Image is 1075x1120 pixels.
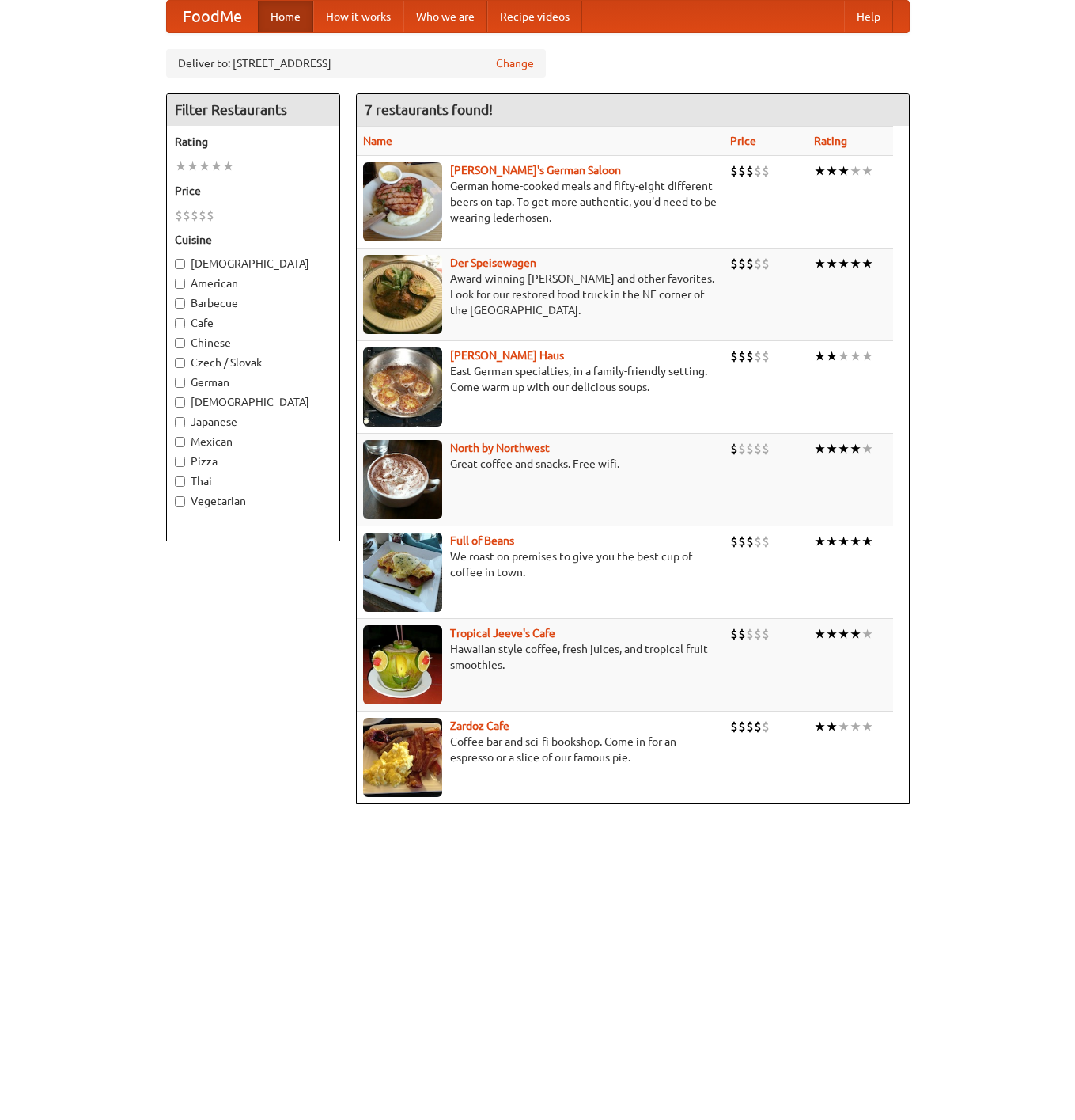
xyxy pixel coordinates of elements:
a: Help [844,1,893,32]
input: Pizza [175,457,185,467]
img: jeeves.jpg [363,625,442,704]
label: Czech / Slovak [175,355,331,370]
li: ★ [850,162,861,180]
li: $ [730,625,738,643]
li: ★ [187,158,199,175]
li: ★ [838,625,850,643]
a: Recipe videos [487,1,582,32]
li: $ [730,347,738,365]
input: Chinese [175,338,185,348]
input: [DEMOGRAPHIC_DATA] [175,397,185,408]
a: Who we are [403,1,487,32]
a: Change [496,55,534,71]
li: $ [762,625,770,643]
li: ★ [850,625,861,643]
input: Mexican [175,437,185,447]
a: Home [258,1,313,32]
a: Name [363,135,392,147]
li: ★ [850,533,861,550]
a: Tropical Jeeve's Cafe [450,627,555,640]
label: Barbecue [175,295,331,311]
li: $ [730,255,738,272]
a: Rating [814,135,847,147]
li: ★ [861,255,873,272]
a: [PERSON_NAME]'s German Saloon [450,164,621,177]
li: ★ [850,255,861,272]
li: ★ [175,158,187,175]
li: $ [754,255,762,272]
li: ★ [826,718,838,735]
h5: Cuisine [175,232,331,248]
li: $ [754,440,762,457]
p: Hawaiian style coffee, fresh juices, and tropical fruit smoothies. [363,641,717,673]
li: $ [730,162,738,180]
a: FoodMe [167,1,258,32]
li: ★ [850,347,861,365]
b: North by Northwest [450,442,550,454]
li: $ [746,533,754,550]
li: ★ [814,255,826,272]
li: $ [754,162,762,180]
li: $ [762,718,770,735]
li: $ [738,440,746,457]
input: Thai [175,476,185,487]
li: $ [730,533,738,550]
h5: Rating [175,134,331,150]
label: Thai [175,473,331,489]
p: Award-winning [PERSON_NAME] and other favorites. Look for our restored food truck in the NE corne... [363,271,717,318]
li: ★ [814,718,826,735]
li: ★ [814,347,826,365]
a: Der Speisewagen [450,256,536,269]
h5: Price [175,183,331,199]
label: [DEMOGRAPHIC_DATA] [175,256,331,271]
label: [DEMOGRAPHIC_DATA] [175,394,331,410]
input: Vegetarian [175,496,185,507]
li: $ [175,207,183,224]
li: ★ [861,347,873,365]
label: Vegetarian [175,493,331,509]
input: Czech / Slovak [175,358,185,368]
li: $ [730,718,738,735]
li: $ [746,718,754,735]
li: ★ [222,158,234,175]
li: ★ [814,625,826,643]
h4: Filter Restaurants [167,94,339,126]
li: $ [746,255,754,272]
li: $ [730,440,738,457]
li: ★ [814,533,826,550]
li: ★ [826,625,838,643]
p: Great coffee and snacks. Free wifi. [363,456,717,472]
li: $ [754,625,762,643]
li: ★ [838,533,850,550]
li: $ [754,718,762,735]
input: Cafe [175,318,185,328]
li: $ [762,162,770,180]
a: Price [730,135,756,147]
img: zardoz.jpg [363,718,442,797]
li: ★ [826,440,838,457]
li: $ [206,207,214,224]
li: $ [762,255,770,272]
li: ★ [826,162,838,180]
a: How it works [313,1,403,32]
li: ★ [861,533,873,550]
b: Full of Beans [450,534,514,547]
li: ★ [850,440,861,457]
li: ★ [210,158,222,175]
li: ★ [861,718,873,735]
li: $ [762,440,770,457]
li: $ [191,207,199,224]
li: ★ [826,347,838,365]
li: $ [762,347,770,365]
li: $ [746,347,754,365]
input: American [175,279,185,289]
li: ★ [838,255,850,272]
a: [PERSON_NAME] Haus [450,349,564,362]
li: $ [738,162,746,180]
ng-pluralize: 7 restaurants found! [365,102,493,117]
li: ★ [838,440,850,457]
li: ★ [850,718,861,735]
